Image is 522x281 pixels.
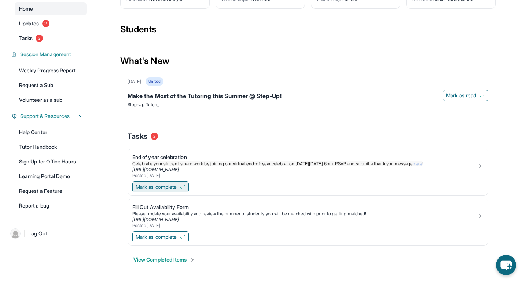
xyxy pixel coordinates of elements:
[19,5,33,12] span: Home
[15,17,87,30] a: Updates2
[128,102,488,108] p: Step-Up Tutors,
[28,230,47,237] span: Log Out
[15,199,87,212] a: Report a bug
[132,181,189,192] button: Mark as complete
[132,217,179,222] a: [URL][DOMAIN_NAME]
[7,226,87,242] a: |Log Out
[17,51,82,58] button: Session Management
[120,45,496,77] div: What's New
[42,20,49,27] span: 2
[151,133,158,140] span: 2
[132,231,189,242] button: Mark as complete
[446,92,476,99] span: Mark as read
[15,64,87,77] a: Weekly Progress Report
[36,35,43,42] span: 3
[132,173,478,179] div: Posted [DATE]
[15,126,87,139] a: Help Center
[128,91,488,102] div: Make the Most of the Tutoring this Summer @ Step-Up!
[132,161,413,166] span: Celebrate your student's hard work by joining our virtual end-of-year celebration [DATE][DATE] 6p...
[17,112,82,120] button: Support & Resources
[132,223,478,228] div: Posted [DATE]
[479,93,485,98] img: Mark as read
[15,2,87,15] a: Home
[136,183,177,191] span: Mark as complete
[496,255,516,275] button: chat-button
[120,24,496,40] div: Students
[15,79,87,92] a: Request a Sub
[15,140,87,154] a: Tutor Handbook
[128,131,148,141] span: Tasks
[180,184,185,190] img: Mark as complete
[132,167,179,172] a: [URL][DOMAIN_NAME]
[128,199,488,230] a: Fill Out Availability FormPlease update your availability and review the number of students you w...
[19,35,33,42] span: Tasks
[413,161,422,166] a: here
[133,256,195,263] button: View Completed Items
[136,233,177,241] span: Mark as complete
[15,184,87,198] a: Request a Feature
[132,211,478,217] div: Please update your availability and review the number of students you will be matched with prior ...
[132,203,478,211] div: Fill Out Availability Form
[128,79,141,84] div: [DATE]
[132,154,478,161] div: End of year celebration
[15,170,87,183] a: Learning Portal Demo
[15,93,87,107] a: Volunteer as a sub
[180,234,185,240] img: Mark as complete
[20,112,70,120] span: Support & Resources
[15,155,87,168] a: Sign Up for Office Hours
[443,90,488,101] button: Mark as read
[132,161,478,167] p: !
[10,228,21,239] img: user-img
[128,149,488,180] a: End of year celebrationCelebrate your student's hard work by joining our virtual end-of-year cele...
[20,51,71,58] span: Session Management
[15,32,87,45] a: Tasks3
[146,77,163,86] div: Unread
[23,229,25,238] span: |
[19,20,39,27] span: Updates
